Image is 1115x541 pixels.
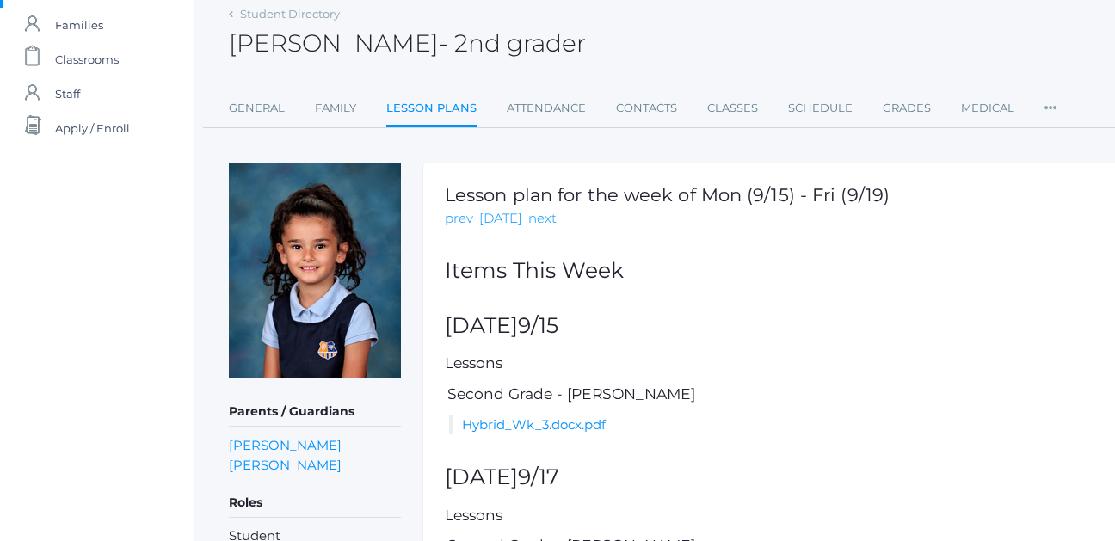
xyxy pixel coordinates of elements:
[55,8,103,42] span: Families
[229,397,401,427] h5: Parents / Guardians
[445,185,890,205] h1: Lesson plan for the week of Mon (9/15) - Fri (9/19)
[439,28,586,58] span: - 2nd grader
[229,489,401,518] h5: Roles
[229,455,342,475] a: [PERSON_NAME]
[55,42,119,77] span: Classrooms
[229,435,342,455] a: [PERSON_NAME]
[883,91,931,126] a: Grades
[707,91,758,126] a: Classes
[462,416,606,433] a: Hybrid_Wk_3.docx.pdf
[445,209,473,229] a: prev
[479,209,522,229] a: [DATE]
[229,30,586,57] h2: [PERSON_NAME]
[507,91,586,126] a: Attendance
[229,91,285,126] a: General
[961,91,1014,126] a: Medical
[240,7,340,21] a: Student Directory
[386,91,477,128] a: Lesson Plans
[528,209,557,229] a: next
[616,91,677,126] a: Contacts
[315,91,356,126] a: Family
[55,111,130,145] span: Apply / Enroll
[55,77,80,111] span: Staff
[518,312,558,338] span: 9/15
[229,163,401,378] img: Maria Harutyunyan
[518,464,559,489] span: 9/17
[788,91,853,126] a: Schedule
